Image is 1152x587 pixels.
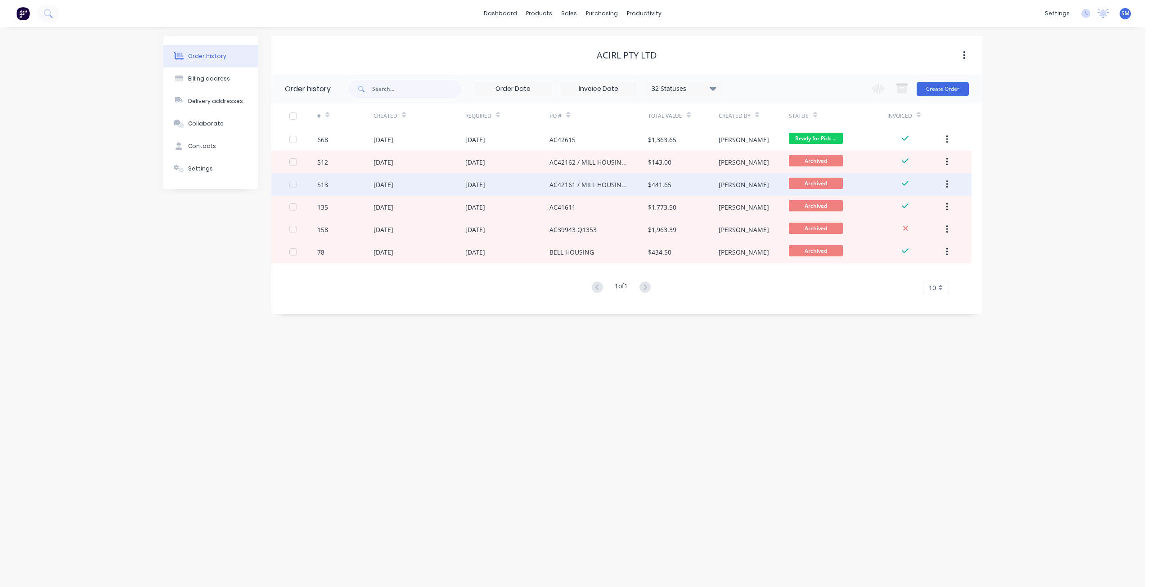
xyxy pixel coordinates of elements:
[887,103,944,128] div: Invoiced
[188,75,230,83] div: Billing address
[561,82,636,96] input: Invoice Date
[285,84,331,94] div: Order history
[719,135,769,144] div: [PERSON_NAME]
[549,103,648,128] div: PO #
[465,202,485,212] div: [DATE]
[648,103,718,128] div: Total Value
[317,225,328,234] div: 158
[465,112,491,120] div: Required
[373,180,393,189] div: [DATE]
[789,103,887,128] div: Status
[648,157,671,167] div: $143.00
[465,103,550,128] div: Required
[188,97,243,105] div: Delivery addresses
[479,7,522,20] a: dashboard
[163,157,258,180] button: Settings
[549,247,594,257] div: BELL HOUSING
[373,247,393,257] div: [DATE]
[789,200,843,211] span: Archived
[648,180,671,189] div: $441.65
[317,180,328,189] div: 513
[719,157,769,167] div: [PERSON_NAME]
[317,247,324,257] div: 78
[549,135,576,144] div: AC42615
[16,7,30,20] img: Factory
[648,225,676,234] div: $1,963.39
[549,180,630,189] div: AC42161 / MILL HOUSING MOD
[622,7,666,20] div: productivity
[646,84,722,94] div: 32 Statuses
[719,247,769,257] div: [PERSON_NAME]
[648,112,682,120] div: Total Value
[163,67,258,90] button: Billing address
[188,142,216,150] div: Contacts
[549,202,576,212] div: AC41611
[475,82,551,96] input: Order Date
[597,50,657,61] div: Acirl Pty Ltd
[317,135,328,144] div: 668
[188,120,224,128] div: Collaborate
[929,283,936,292] span: 10
[789,245,843,256] span: Archived
[615,281,628,294] div: 1 of 1
[719,103,789,128] div: Created By
[163,112,258,135] button: Collaborate
[163,45,258,67] button: Order history
[917,82,969,96] button: Create Order
[465,135,485,144] div: [DATE]
[465,157,485,167] div: [DATE]
[557,7,581,20] div: sales
[163,135,258,157] button: Contacts
[372,80,461,98] input: Search...
[549,157,630,167] div: AC42162 / MILL HOUSING MOD
[522,7,557,20] div: products
[465,247,485,257] div: [DATE]
[317,202,328,212] div: 135
[373,103,465,128] div: Created
[581,7,622,20] div: purchasing
[789,178,843,189] span: Archived
[789,133,843,144] span: Ready for Pick ...
[719,202,769,212] div: [PERSON_NAME]
[317,157,328,167] div: 512
[188,165,213,173] div: Settings
[465,225,485,234] div: [DATE]
[887,112,912,120] div: Invoiced
[549,112,562,120] div: PO #
[373,202,393,212] div: [DATE]
[719,180,769,189] div: [PERSON_NAME]
[465,180,485,189] div: [DATE]
[1040,7,1074,20] div: settings
[373,157,393,167] div: [DATE]
[648,135,676,144] div: $1,363.65
[317,112,321,120] div: #
[373,135,393,144] div: [DATE]
[373,112,397,120] div: Created
[719,225,769,234] div: [PERSON_NAME]
[373,225,393,234] div: [DATE]
[317,103,373,128] div: #
[188,52,226,60] div: Order history
[789,223,843,234] span: Archived
[549,225,597,234] div: AC39943 Q1353
[163,90,258,112] button: Delivery addresses
[648,202,676,212] div: $1,773.50
[719,112,751,120] div: Created By
[648,247,671,257] div: $434.50
[789,155,843,166] span: Archived
[1121,9,1129,18] span: SM
[789,112,809,120] div: Status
